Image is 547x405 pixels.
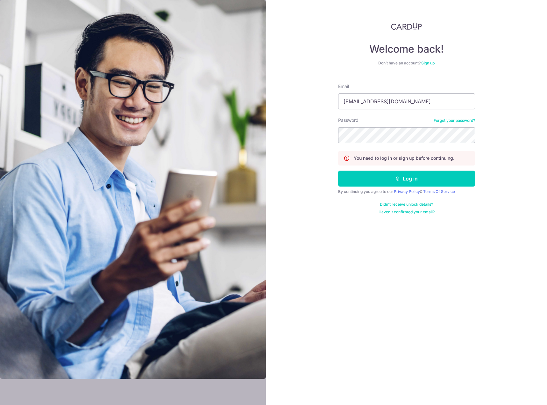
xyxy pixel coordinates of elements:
[434,118,475,123] a: Forgot your password?
[338,189,475,194] div: By continuing you agree to our &
[379,210,435,215] a: Haven't confirmed your email?
[423,189,455,194] a: Terms Of Service
[338,43,475,55] h4: Welcome back!
[380,202,433,207] a: Didn't receive unlock details?
[338,93,475,109] input: Enter your Email
[354,155,454,161] p: You need to log in or sign up before continuing.
[394,189,420,194] a: Privacy Policy
[421,61,435,65] a: Sign up
[338,171,475,187] button: Log in
[338,117,359,123] label: Password
[338,61,475,66] div: Don’t have an account?
[338,83,349,90] label: Email
[391,22,422,30] img: CardUp Logo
